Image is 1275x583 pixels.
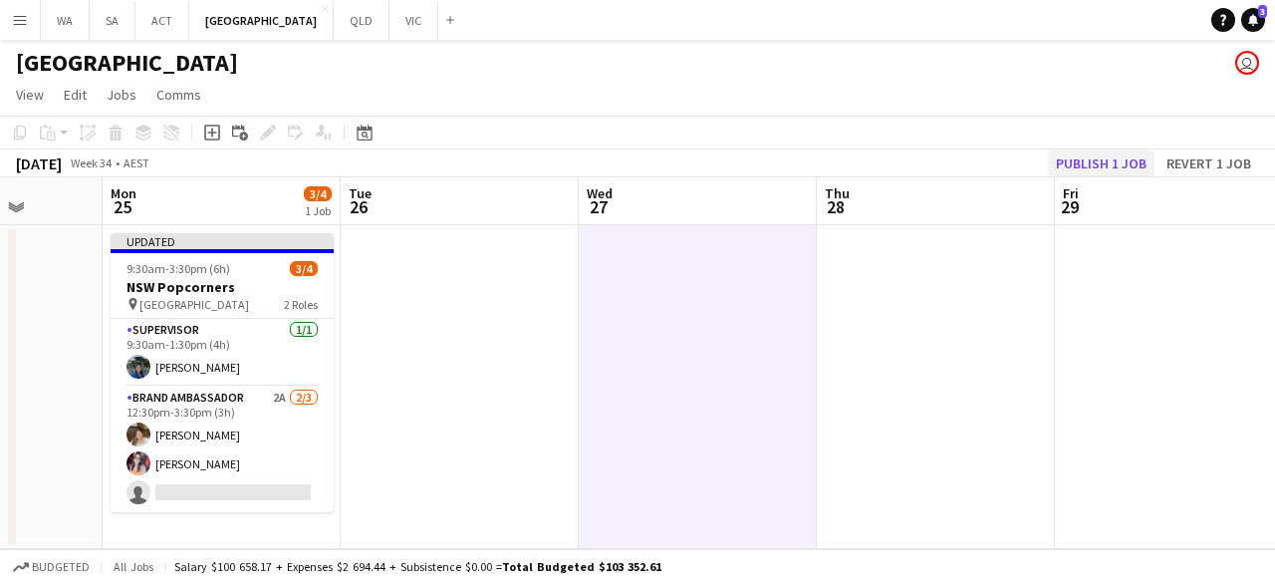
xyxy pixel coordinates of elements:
a: Jobs [99,82,144,108]
span: Jobs [107,86,136,104]
div: 1 Job [305,203,331,218]
button: Revert 1 job [1158,150,1259,176]
span: 3 [1258,5,1267,18]
app-job-card: Updated9:30am-3:30pm (6h)3/4NSW Popcorners [GEOGRAPHIC_DATA]2 RolesSupervisor1/19:30am-1:30pm (4h... [111,233,334,512]
app-card-role: Supervisor1/19:30am-1:30pm (4h)[PERSON_NAME] [111,319,334,387]
span: All jobs [110,559,157,574]
h3: NSW Popcorners [111,278,334,296]
button: ACT [135,1,189,40]
span: 2 Roles [284,297,318,312]
span: Wed [587,184,613,202]
a: Comms [148,82,209,108]
span: Total Budgeted $103 352.61 [502,559,661,574]
div: AEST [124,155,149,170]
span: 28 [822,195,850,218]
span: Thu [825,184,850,202]
button: QLD [334,1,389,40]
a: 3 [1241,8,1265,32]
span: 9:30am-3:30pm (6h) [127,261,230,276]
span: Budgeted [32,560,90,574]
span: View [16,86,44,104]
span: Fri [1063,184,1079,202]
button: [GEOGRAPHIC_DATA] [189,1,334,40]
span: 29 [1060,195,1079,218]
span: 25 [108,195,136,218]
button: SA [90,1,135,40]
span: Week 34 [66,155,116,170]
span: Tue [349,184,372,202]
button: WA [41,1,90,40]
span: 26 [346,195,372,218]
a: Edit [56,82,95,108]
div: Updated [111,233,334,249]
span: 3/4 [304,186,332,201]
div: [DATE] [16,153,62,173]
span: 3/4 [290,261,318,276]
div: Salary $100 658.17 + Expenses $2 694.44 + Subsistence $0.00 = [174,559,661,574]
span: Edit [64,86,87,104]
span: 27 [584,195,613,218]
span: Mon [111,184,136,202]
app-card-role: Brand Ambassador2A2/312:30pm-3:30pm (3h)[PERSON_NAME][PERSON_NAME] [111,387,334,512]
span: [GEOGRAPHIC_DATA] [139,297,249,312]
button: Budgeted [10,556,93,578]
button: VIC [389,1,438,40]
a: View [8,82,52,108]
h1: [GEOGRAPHIC_DATA] [16,48,238,78]
span: Comms [156,86,201,104]
app-user-avatar: Declan Murray [1235,51,1259,75]
button: Publish 1 job [1048,150,1154,176]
